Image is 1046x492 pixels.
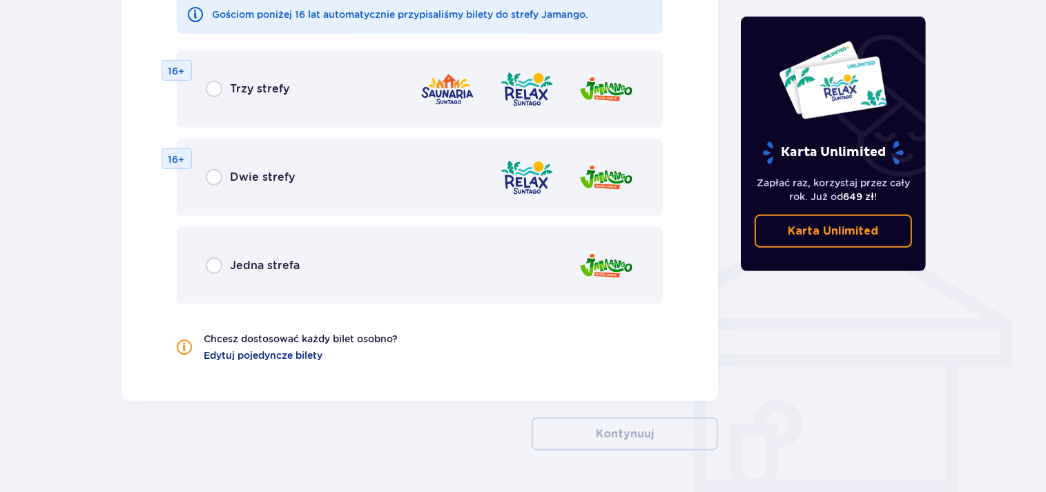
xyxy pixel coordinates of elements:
img: Dwie karty całoroczne do Suntago z napisem 'UNLIMITED RELAX', na białym tle z tropikalnymi liśćmi... [778,40,888,120]
span: Dwie strefy [231,170,296,185]
img: Jamango [579,70,634,109]
span: Trzy strefy [231,81,290,97]
img: Jamango [579,158,634,197]
p: Kontynuuj [596,426,654,442]
p: Karta Unlimited [762,141,905,165]
a: Edytuj pojedyncze bilety [204,348,323,362]
p: Chcesz dostosować każdy bilet osobno? [204,332,398,346]
img: Saunaria [420,70,475,109]
p: Karta Unlimited [788,224,878,239]
span: 649 zł [843,191,874,202]
p: 16+ [168,152,185,166]
p: Zapłać raz, korzystaj przez cały rok. Już od ! [755,176,912,204]
p: Gościom poniżej 16 lat automatycznie przypisaliśmy bilety do strefy Jamango. [213,8,589,21]
img: Relax [499,70,554,109]
button: Kontynuuj [532,417,718,451]
p: 16+ [168,64,185,78]
img: Jamango [579,246,634,286]
span: Jedna strefa [231,258,300,273]
img: Relax [499,158,554,197]
a: Karta Unlimited [755,215,912,248]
